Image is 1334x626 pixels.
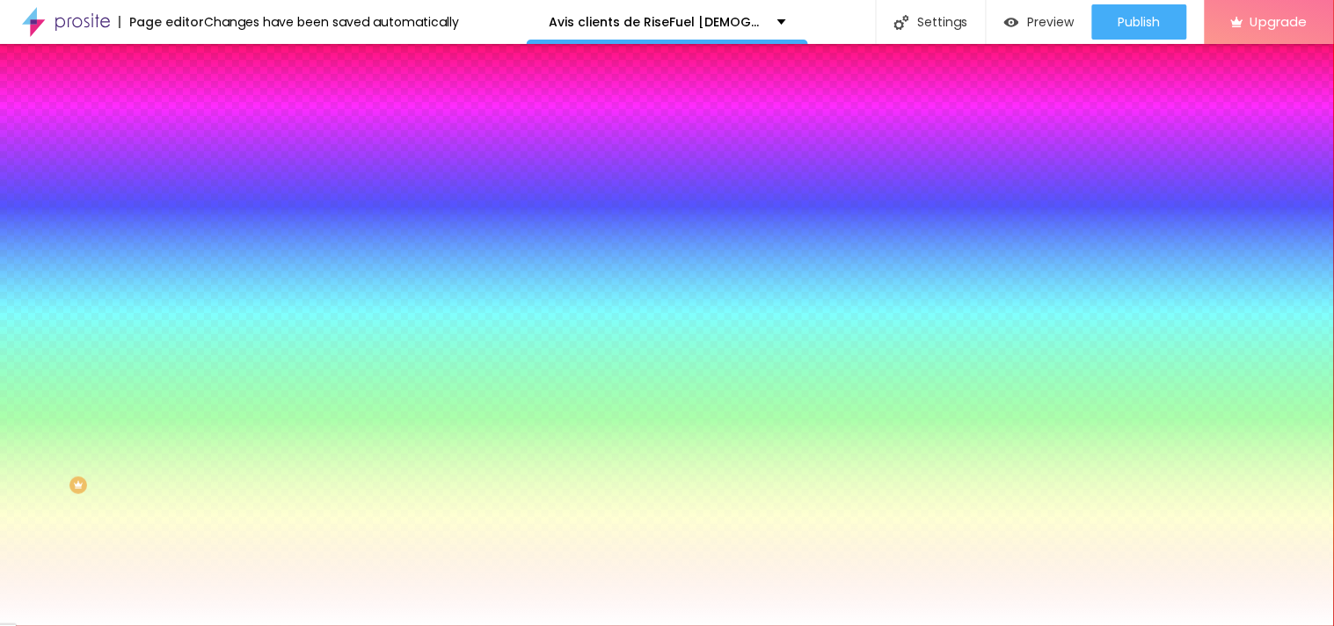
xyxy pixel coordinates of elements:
[1250,14,1308,29] span: Upgrade
[987,4,1092,40] button: Preview
[549,16,764,28] p: Avis clients de RiseFuel [DEMOGRAPHIC_DATA][MEDICAL_DATA] [GEOGRAPHIC_DATA] : Attention ! N'achet...
[119,16,204,28] div: Page editor
[1119,15,1161,29] span: Publish
[204,16,459,28] div: Changes have been saved automatically
[1028,15,1075,29] span: Preview
[894,15,909,30] img: Icone
[1004,15,1019,30] img: view-1.svg
[1092,4,1187,40] button: Publish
